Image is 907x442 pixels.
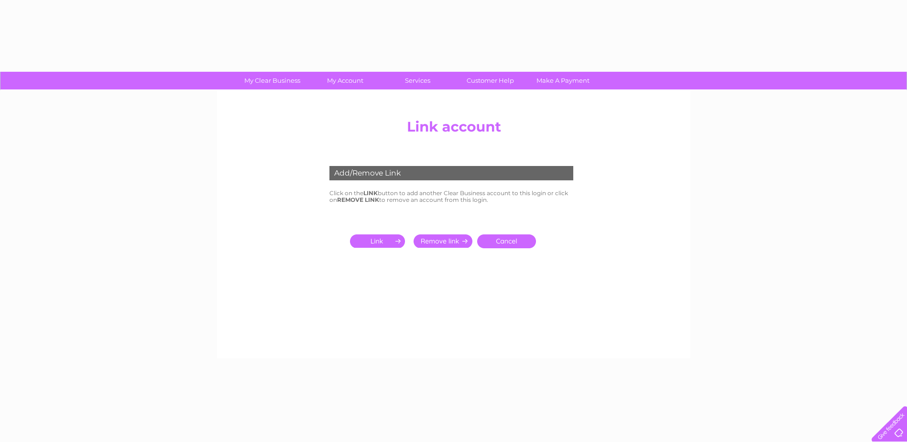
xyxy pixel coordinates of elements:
[327,188,580,206] td: Click on the button to add another Clear Business account to this login or click on to remove an ...
[414,234,472,248] input: Submit
[363,189,378,197] b: LINK
[306,72,384,89] a: My Account
[451,72,530,89] a: Customer Help
[337,196,379,203] b: REMOVE LINK
[329,166,573,180] div: Add/Remove Link
[378,72,457,89] a: Services
[477,234,536,248] a: Cancel
[524,72,602,89] a: Make A Payment
[233,72,312,89] a: My Clear Business
[350,234,409,248] input: Submit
